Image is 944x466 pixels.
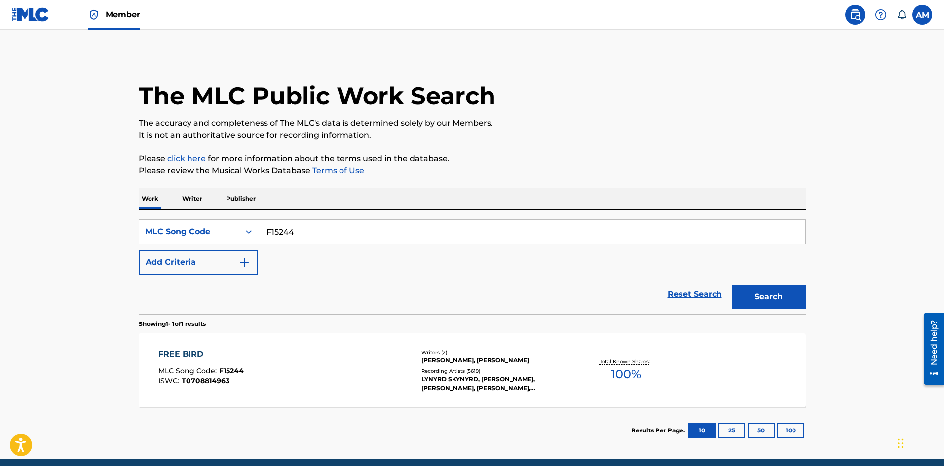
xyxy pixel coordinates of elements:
p: The accuracy and completeness of The MLC's data is determined solely by our Members. [139,117,806,129]
p: Total Known Shares: [600,358,652,365]
button: 100 [777,423,804,438]
button: Add Criteria [139,250,258,275]
p: It is not an authoritative source for recording information. [139,129,806,141]
iframe: Resource Center [916,309,944,389]
div: MLC Song Code [145,226,234,238]
a: FREE BIRDMLC Song Code:F15244ISWC:T0708814963Writers (2)[PERSON_NAME], [PERSON_NAME]Recording Art... [139,333,806,407]
span: F15244 [219,366,244,375]
p: Please review the Musical Works Database [139,165,806,177]
p: Publisher [223,188,259,209]
a: Reset Search [663,284,727,305]
iframe: Chat Widget [895,419,944,466]
img: MLC Logo [12,7,50,22]
span: MLC Song Code : [158,366,219,375]
p: Results Per Page: [631,426,687,435]
p: Please for more information about the terms used in the database. [139,153,806,165]
a: Public Search [845,5,865,25]
a: click here [167,154,206,163]
div: LYNYRD SKYNYRD, [PERSON_NAME], [PERSON_NAME], [PERSON_NAME], [PERSON_NAME] [421,375,570,393]
div: User Menu [912,5,932,25]
img: help [875,9,887,21]
span: T0708814963 [182,376,229,385]
button: Search [732,285,806,309]
div: Drag [898,429,904,458]
span: 100 % [611,365,641,383]
div: Notifications [897,10,906,20]
div: Help [871,5,891,25]
div: Recording Artists ( 5619 ) [421,367,570,375]
button: 10 [688,423,716,438]
img: Top Rightsholder [88,9,100,21]
img: search [849,9,861,21]
p: Showing 1 - 1 of 1 results [139,320,206,328]
span: ISWC : [158,376,182,385]
div: Writers ( 2 ) [421,349,570,356]
h1: The MLC Public Work Search [139,81,495,110]
div: FREE BIRD [158,348,244,360]
p: Work [139,188,161,209]
button: 25 [718,423,745,438]
p: Writer [179,188,205,209]
button: 50 [748,423,775,438]
a: Terms of Use [310,166,364,175]
form: Search Form [139,219,806,314]
img: 9d2ae6d4665cec9f34b9.svg [238,256,250,268]
div: [PERSON_NAME], [PERSON_NAME] [421,356,570,365]
span: Member [106,9,140,20]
